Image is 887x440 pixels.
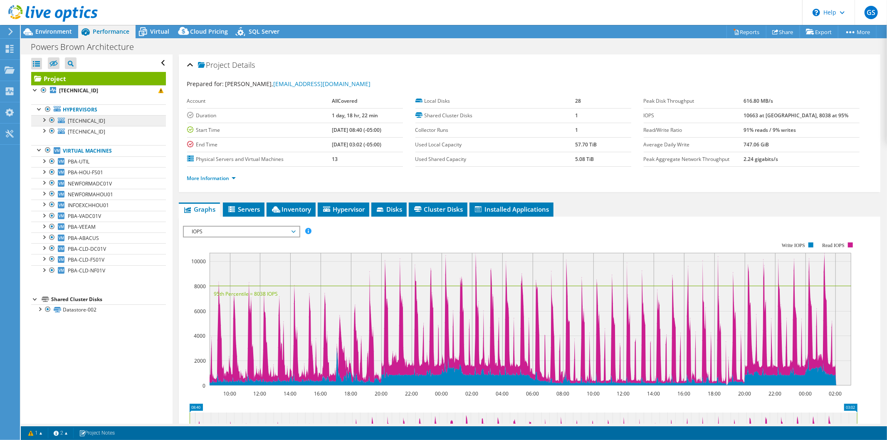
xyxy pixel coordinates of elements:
text: 95th Percentile = 8038 IOPS [214,290,278,297]
text: 00:00 [435,390,448,397]
span: Inventory [271,205,311,213]
label: Used Shared Capacity [415,155,575,163]
span: GS [865,6,878,19]
a: 2 [48,428,74,438]
a: PBA-VEEAM [31,222,166,232]
span: PBA-UTIL [68,158,89,165]
a: [TECHNICAL_ID] [31,115,166,126]
text: Write IOPS [782,242,805,248]
span: PBA-VADC01V [68,213,101,220]
span: NEWFORMAHOU01 [68,191,113,198]
span: Cluster Disks [413,205,463,213]
label: Peak Aggregate Network Throughput [644,155,744,163]
a: PBA-HOU-FS01 [31,167,166,178]
b: [TECHNICAL_ID] [59,87,98,94]
b: 747.06 GiB [744,141,769,148]
a: PBA-CLD-DC01V [31,243,166,254]
a: Virtual Machines [31,145,166,156]
a: Share [766,25,800,38]
span: Virtual [150,27,169,35]
a: Project [31,72,166,85]
text: 4000 [194,332,205,339]
b: 10663 at [GEOGRAPHIC_DATA], 8038 at 95% [744,112,848,119]
svg: \n [813,9,820,16]
a: Project Notes [73,428,121,438]
span: PBA-CLD-DC01V [68,245,106,252]
span: PBA-ABACUS [68,235,99,242]
a: More [838,25,877,38]
a: Export [800,25,838,38]
span: Servers [227,205,260,213]
span: Graphs [183,205,216,213]
label: IOPS [644,111,744,120]
a: NEWFORMAHOU01 [31,189,166,200]
b: 1 [575,126,578,133]
label: End Time [187,141,332,149]
span: Details [232,60,255,70]
a: [TECHNICAL_ID] [31,85,166,96]
a: 1 [22,428,48,438]
b: [DATE] 03:02 (-05:00) [332,141,381,148]
span: [TECHNICAL_ID] [68,117,105,124]
label: Local Disks [415,97,575,105]
b: 1 [575,112,578,119]
b: 57.70 TiB [575,141,597,148]
text: 20:00 [738,390,751,397]
text: 00:00 [799,390,812,397]
text: 16:00 [677,390,690,397]
a: PBA-CLD-NF01V [31,265,166,276]
a: INFOEXCHHOU01 [31,200,166,210]
label: Read/Write Ratio [644,126,744,134]
b: 13 [332,156,338,163]
a: PBA-VADC01V [31,211,166,222]
label: Shared Cluster Disks [415,111,575,120]
h1: Powers Brown Architecture [27,42,147,52]
text: 22:00 [405,390,418,397]
b: 91% reads / 9% writes [744,126,796,133]
text: 02:00 [829,390,842,397]
span: [TECHNICAL_ID] [68,128,105,135]
label: Peak Disk Throughput [644,97,744,105]
span: INFOEXCHHOU01 [68,202,109,209]
text: 20:00 [375,390,388,397]
label: Physical Servers and Virtual Machines [187,155,332,163]
label: Prepared for: [187,80,224,88]
b: 616.80 MB/s [744,97,773,104]
span: Project [198,61,230,69]
label: Duration [187,111,332,120]
a: PBA-CLD-FS01V [31,254,166,265]
text: 8000 [194,283,206,290]
text: 10:00 [587,390,600,397]
text: 6000 [194,308,206,315]
b: AllCovered [332,97,357,104]
text: 12:00 [617,390,630,397]
span: Disks [376,205,403,213]
label: Account [187,97,332,105]
div: Shared Cluster Disks [51,294,166,304]
text: 0 [203,382,205,389]
text: 06:00 [526,390,539,397]
b: 28 [575,97,581,104]
b: 5.08 TiB [575,156,594,163]
b: 2.24 gigabits/s [744,156,778,163]
a: More Information [187,175,236,182]
text: 22:00 [768,390,781,397]
span: IOPS [188,227,295,237]
a: [TECHNICAL_ID] [31,126,166,137]
text: 10:00 [223,390,236,397]
span: PBA-CLD-NF01V [68,267,105,274]
a: Hypervisors [31,104,166,115]
a: Reports [726,25,766,38]
text: 18:00 [344,390,357,397]
text: Read IOPS [822,242,845,248]
span: Cloud Pricing [190,27,228,35]
a: [EMAIL_ADDRESS][DOMAIN_NAME] [274,80,371,88]
span: [PERSON_NAME], [225,80,371,88]
label: Average Daily Write [644,141,744,149]
text: 02:00 [465,390,478,397]
label: Collector Runs [415,126,575,134]
a: PBA-ABACUS [31,232,166,243]
text: 14:00 [284,390,296,397]
b: 1 day, 18 hr, 22 min [332,112,378,119]
label: Used Local Capacity [415,141,575,149]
